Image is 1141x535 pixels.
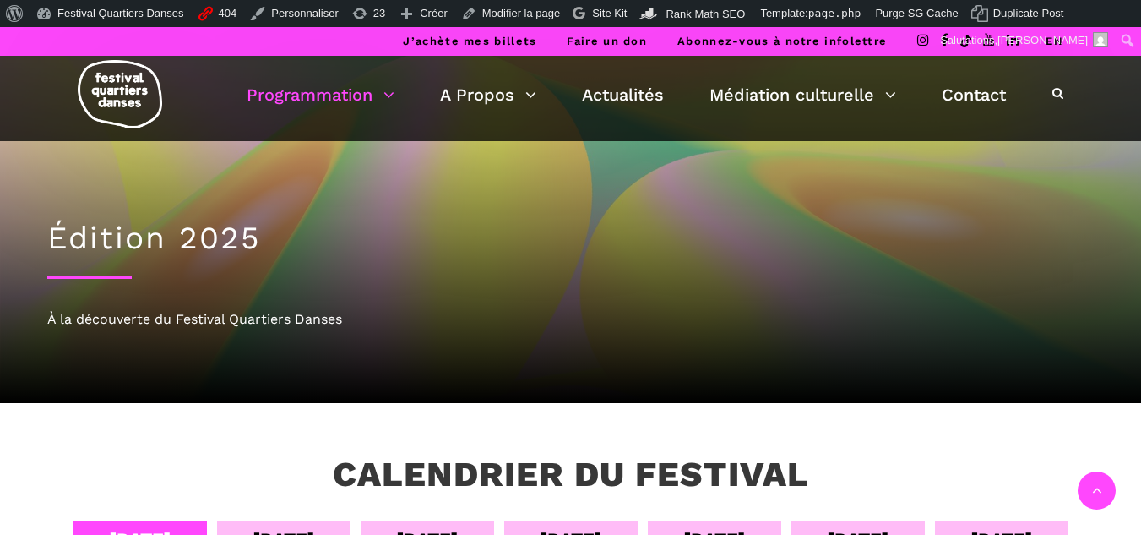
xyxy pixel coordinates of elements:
[934,27,1115,54] a: Salutations,
[78,60,162,128] img: logo-fqd-med
[582,80,664,109] a: Actualités
[997,34,1088,46] span: [PERSON_NAME]
[47,220,1095,257] h1: Édition 2025
[677,35,887,47] a: Abonnez-vous à notre infolettre
[709,80,896,109] a: Médiation culturelle
[333,454,809,496] h3: Calendrier du festival
[567,35,647,47] a: Faire un don
[47,308,1095,330] div: À la découverte du Festival Quartiers Danses
[440,80,536,109] a: A Propos
[942,80,1006,109] a: Contact
[403,35,536,47] a: J’achète mes billets
[247,80,394,109] a: Programmation
[808,7,861,19] span: page.php
[666,8,745,20] span: Rank Math SEO
[592,7,627,19] span: Site Kit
